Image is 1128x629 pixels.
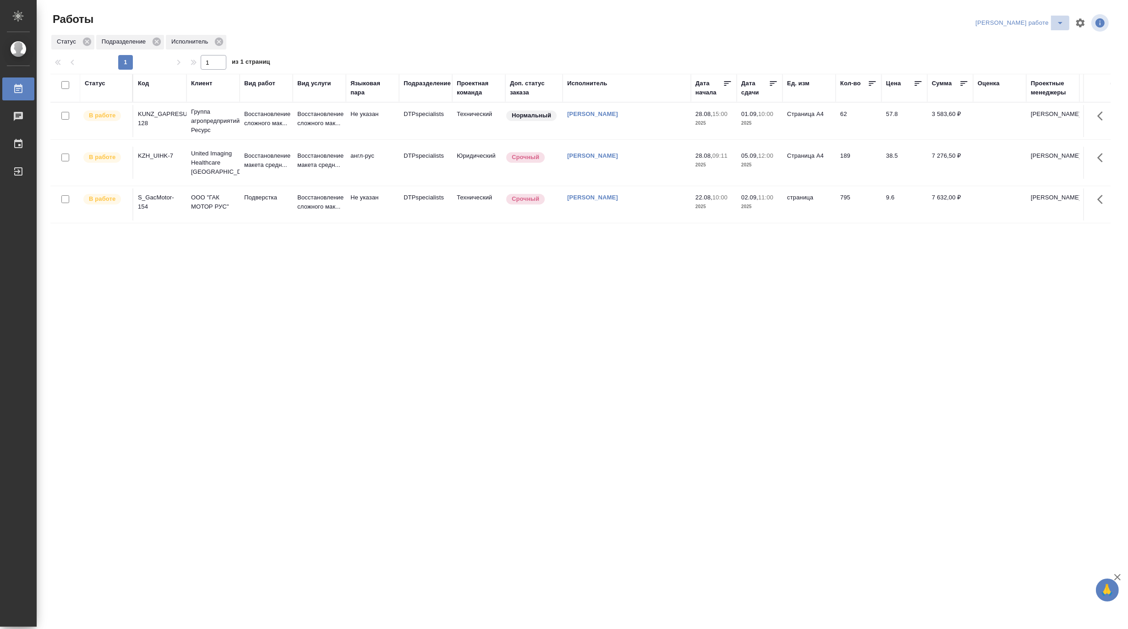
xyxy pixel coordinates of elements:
a: [PERSON_NAME] [567,152,618,159]
p: 2025 [695,160,732,170]
div: Языковая пара [350,79,394,97]
div: Подразделение [404,79,451,88]
div: Кол-во [840,79,861,88]
p: ООО "ГАК МОТОР РУС" [191,193,235,211]
p: 2025 [695,119,732,128]
td: DTPspecialists [399,188,452,221]
div: Сумма [932,79,952,88]
p: Исполнитель [171,37,211,46]
p: United Imaging Healthcare [GEOGRAPHIC_DATA] [191,149,235,177]
p: 11:00 [758,194,773,201]
div: S_GacMotor-154 [138,193,182,211]
td: Технический [452,105,505,137]
p: 22.08, [695,194,712,201]
div: split button [973,16,1069,30]
div: Вид работ [244,79,275,88]
div: Цена [886,79,901,88]
p: 12:00 [758,152,773,159]
p: Подверстка [244,193,288,202]
div: Исполнитель выполняет работу [82,110,128,122]
p: 2025 [741,202,778,211]
td: 9.6 [882,188,927,221]
div: Доп. статус заказа [510,79,558,97]
div: Код [138,79,149,88]
td: 7 276,50 ₽ [927,147,973,179]
div: Статус [85,79,105,88]
div: Вид услуги [297,79,331,88]
button: Здесь прячутся важные кнопки [1092,188,1114,210]
div: Оценка [978,79,1000,88]
p: 10:00 [712,194,728,201]
p: Восстановление макета средн... [244,151,288,170]
div: Исполнитель выполняет работу [82,193,128,205]
p: Восстановление сложного мак... [244,110,288,128]
p: Восстановление сложного мак... [297,193,341,211]
button: Здесь прячутся важные кнопки [1092,105,1114,127]
p: 2025 [741,119,778,128]
p: 09:11 [712,152,728,159]
td: 62 [836,105,882,137]
td: Страница А4 [783,105,836,137]
td: Не указан [346,188,399,221]
div: Дата начала [695,79,723,97]
td: 3 583,60 ₽ [927,105,973,137]
p: В работе [89,153,115,162]
td: англ-рус [346,147,399,179]
td: [PERSON_NAME] [1026,188,1079,221]
div: Подразделение [96,35,164,50]
td: страница [783,188,836,221]
div: Клиент [191,79,212,88]
p: Статус [57,37,79,46]
button: Здесь прячутся важные кнопки [1092,147,1114,169]
p: 2025 [741,160,778,170]
td: 189 [836,147,882,179]
p: В работе [89,194,115,204]
p: 10:00 [758,110,773,117]
div: KZH_UIHK-7 [138,151,182,160]
p: Восстановление макета средн... [297,151,341,170]
p: 28.08, [695,152,712,159]
div: Исполнитель [567,79,608,88]
td: Юридический [452,147,505,179]
p: Подразделение [102,37,149,46]
p: 02.09, [741,194,758,201]
td: DTPspecialists [399,147,452,179]
div: Исполнитель выполняет работу [82,151,128,164]
span: Работы [50,12,93,27]
p: Срочный [512,194,539,204]
div: Проектные менеджеры [1031,79,1075,97]
div: Статус [51,35,94,50]
td: Технический [452,188,505,221]
td: 7 632,00 ₽ [927,188,973,221]
div: Исполнитель [166,35,226,50]
a: [PERSON_NAME] [567,110,618,117]
p: 28.08, [695,110,712,117]
span: из 1 страниц [232,56,270,70]
p: 05.09, [741,152,758,159]
td: 57.8 [882,105,927,137]
p: Восстановление сложного мак... [297,110,341,128]
div: Проектная команда [457,79,501,97]
p: Нормальный [512,111,551,120]
span: 🙏 [1100,580,1115,600]
td: DTPspecialists [399,105,452,137]
div: Дата сдачи [741,79,769,97]
td: Страница А4 [783,147,836,179]
button: 🙏 [1096,579,1119,601]
td: 38.5 [882,147,927,179]
p: Группа агропредприятий Ресурс [191,107,235,135]
p: 15:00 [712,110,728,117]
p: Срочный [512,153,539,162]
td: 795 [836,188,882,221]
a: [PERSON_NAME] [567,194,618,201]
div: Ед. изм [787,79,810,88]
p: 01.09, [741,110,758,117]
p: 2025 [695,202,732,211]
td: Не указан [346,105,399,137]
div: KUNZ_GAPRESURS-128 [138,110,182,128]
td: [PERSON_NAME] [1026,105,1079,137]
td: [PERSON_NAME] [1026,147,1079,179]
p: В работе [89,111,115,120]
